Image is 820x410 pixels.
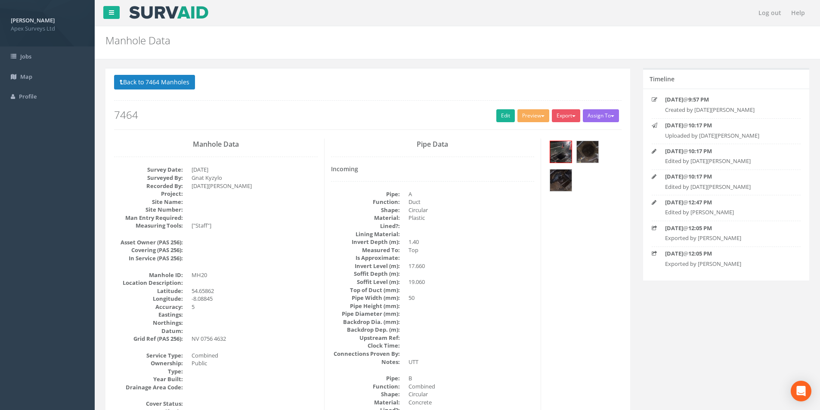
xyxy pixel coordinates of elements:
[665,198,787,207] p: @
[331,262,400,270] dt: Invert Level (m):
[650,76,675,82] h5: Timeline
[408,206,535,214] dd: Circular
[331,398,400,407] dt: Material:
[331,302,400,310] dt: Pipe Height (mm):
[192,303,318,311] dd: 5
[331,141,535,148] h3: Pipe Data
[114,166,183,174] dt: Survey Date:
[192,295,318,303] dd: -8.08845
[114,311,183,319] dt: Eastings:
[192,287,318,295] dd: 54.65862
[665,183,787,191] p: Edited by [DATE][PERSON_NAME]
[114,75,195,89] button: Back to 7464 Manholes
[688,198,712,206] strong: 12:47 PM
[114,190,183,198] dt: Project:
[331,350,400,358] dt: Connections Proven By:
[11,14,84,32] a: [PERSON_NAME] Apex Surveys Ltd
[665,96,787,104] p: @
[496,109,515,122] a: Edit
[331,358,400,366] dt: Notes:
[114,287,183,295] dt: Latitude:
[192,166,318,174] dd: [DATE]
[331,326,400,334] dt: Backdrop Dep. (m):
[331,342,400,350] dt: Clock Time:
[552,109,580,122] button: Export
[408,278,535,286] dd: 19.060
[114,182,183,190] dt: Recorded By:
[114,335,183,343] dt: Grid Ref (PAS 256):
[408,390,535,398] dd: Circular
[408,214,535,222] dd: Plastic
[114,198,183,206] dt: Site Name:
[665,224,683,232] strong: [DATE]
[114,222,183,230] dt: Measuring Tools:
[114,400,183,408] dt: Cover Status:
[331,206,400,214] dt: Shape:
[192,335,318,343] dd: NV 0756 4632
[105,35,690,46] h2: Manhole Data
[331,390,400,398] dt: Shape:
[791,381,811,401] div: Open Intercom Messenger
[688,250,712,257] strong: 12:05 PM
[331,190,400,198] dt: Pipe:
[688,96,709,103] strong: 9:57 PM
[665,260,787,268] p: Exported by [PERSON_NAME]
[688,121,712,129] strong: 10:17 PM
[114,214,183,222] dt: Man Entry Required:
[331,294,400,302] dt: Pipe Width (mm):
[114,279,183,287] dt: Location Description:
[331,334,400,342] dt: Upstream Ref:
[331,222,400,230] dt: Lined?:
[11,25,84,33] span: Apex Surveys Ltd
[331,310,400,318] dt: Pipe Diameter (mm):
[665,173,787,181] p: @
[114,141,318,148] h3: Manhole Data
[114,271,183,279] dt: Manhole ID:
[665,106,787,114] p: Created by [DATE][PERSON_NAME]
[665,157,787,165] p: Edited by [DATE][PERSON_NAME]
[114,319,183,327] dt: Northings:
[331,230,400,238] dt: Lining Material:
[192,222,318,230] dd: ["Staff"]
[192,359,318,367] dd: Public
[408,294,535,302] dd: 50
[665,132,787,140] p: Uploaded by [DATE][PERSON_NAME]
[114,367,183,376] dt: Type:
[331,246,400,254] dt: Measured To:
[192,351,318,360] dd: Combined
[408,374,535,382] dd: B
[20,52,31,60] span: Jobs
[331,278,400,286] dt: Soffit Level (m):
[331,382,400,391] dt: Function:
[114,238,183,247] dt: Asset Owner (PAS 256):
[665,198,683,206] strong: [DATE]
[114,375,183,383] dt: Year Built:
[577,141,598,163] img: 553565b7-703e-eeba-f6ff-81187b9c1e98_debb57c8-b4c8-59bf-9594-264b1258aefa_thumb.jpg
[550,170,572,191] img: 553565b7-703e-eeba-f6ff-81187b9c1e98_0e72fc8c-e962-351e-8802-dbe22e757b92_thumb.jpg
[331,374,400,382] dt: Pipe:
[114,303,183,311] dt: Accuracy:
[408,190,535,198] dd: A
[331,254,400,262] dt: Is Approximate:
[192,182,318,190] dd: [DATE][PERSON_NAME]
[114,174,183,182] dt: Surveyed By:
[331,270,400,278] dt: Soffit Depth (m):
[550,141,572,163] img: 553565b7-703e-eeba-f6ff-81187b9c1e98_77d1d949-c5d8-ae49-e5aa-0b75f39aa09d_thumb.jpg
[665,234,787,242] p: Exported by [PERSON_NAME]
[665,250,683,257] strong: [DATE]
[517,109,549,122] button: Preview
[331,166,535,172] h4: Incoming
[583,109,619,122] button: Assign To
[665,173,683,180] strong: [DATE]
[192,174,318,182] dd: Gnat Kyzylo
[331,286,400,294] dt: Top of Duct (mm):
[688,224,712,232] strong: 12:05 PM
[408,198,535,206] dd: Duct
[331,214,400,222] dt: Material:
[331,198,400,206] dt: Function:
[688,147,712,155] strong: 10:17 PM
[408,382,535,391] dd: Combined
[665,96,683,103] strong: [DATE]
[20,73,32,80] span: Map
[408,398,535,407] dd: Concrete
